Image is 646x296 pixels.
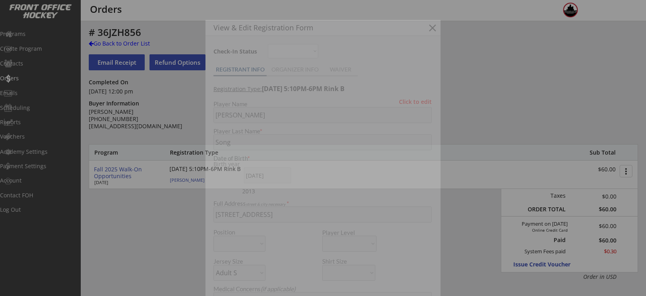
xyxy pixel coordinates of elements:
div: Check-In Status [213,49,259,54]
input: Street, City, Province/State [213,207,432,222]
div: Date of Birth [213,155,265,161]
div: Birth year [213,161,263,167]
div: Full Address [213,201,432,207]
div: Jersey Size [213,258,255,264]
u: Registration Type: [213,85,262,93]
div: Medical Concerns [213,286,432,292]
div: ORGANIZER INFO [267,67,323,72]
button: close [427,22,439,34]
div: View & Edit Registration Form [213,24,413,31]
em: (if applicable) [261,285,295,292]
div: We are transitioning the system to collect and store date of birth instead of just birth year to ... [213,161,263,167]
div: Click to edit [393,99,432,105]
div: 2013 [242,187,292,195]
div: Player Last Name [213,128,432,134]
div: Position [213,229,255,235]
em: street & city necessary [246,202,285,207]
div: REGISTRANT INFO [213,67,267,72]
strong: [DATE] 5:10PM-6PM Rink B [262,84,345,93]
div: Shirt Size [322,258,363,264]
div: Player Name [213,101,432,107]
div: Player Level [322,230,377,236]
div: WAIVER [323,67,358,72]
